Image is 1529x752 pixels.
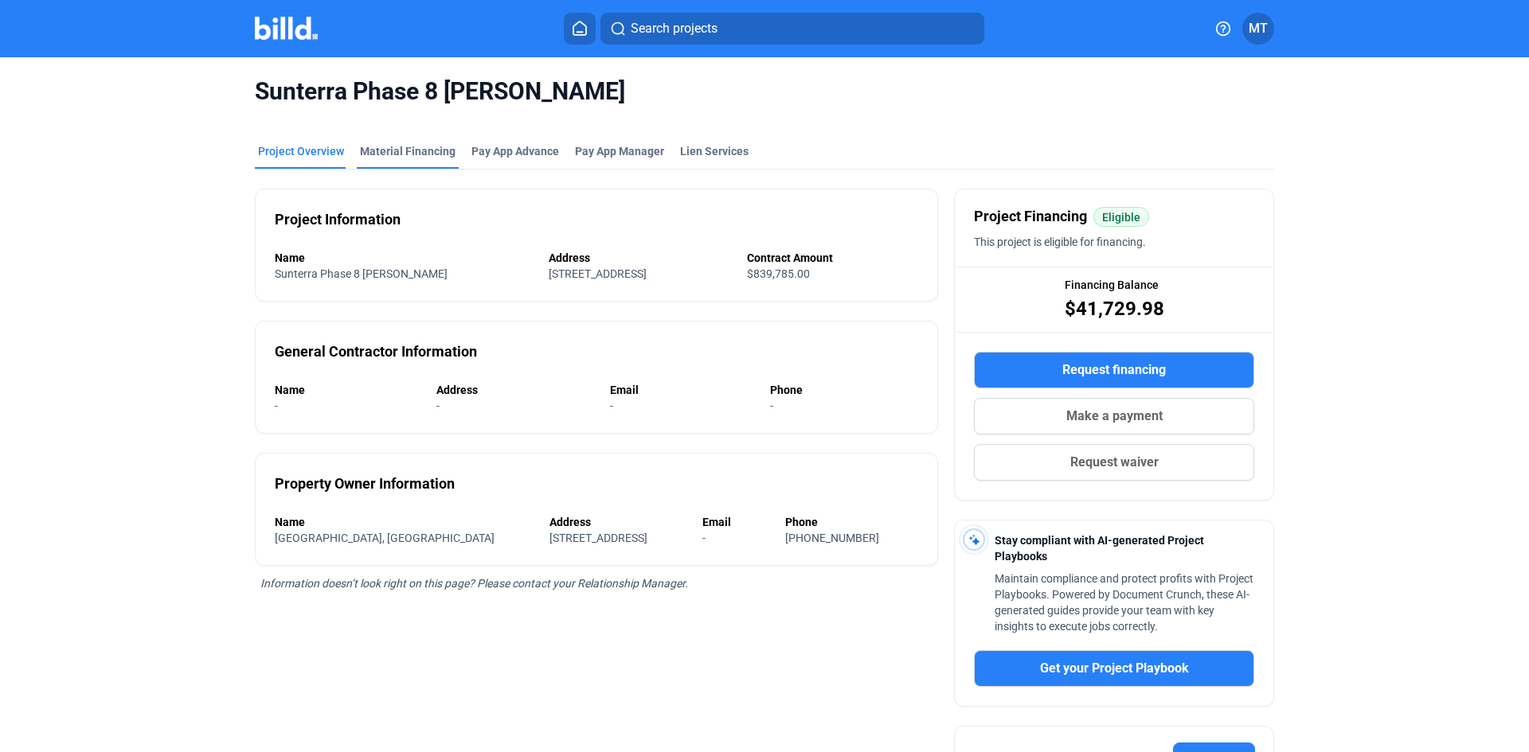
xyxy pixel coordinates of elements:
div: Name [275,250,533,266]
img: Billd Company Logo [255,17,318,40]
span: Make a payment [1066,407,1163,426]
span: $41,729.98 [1065,296,1164,321]
div: Pay App Advance [471,143,559,159]
span: - [770,399,773,412]
div: Name [275,382,420,398]
span: Stay compliant with AI-generated Project Playbooks [995,534,1204,563]
div: Email [702,514,770,530]
button: Make a payment [974,398,1254,434]
span: Get your Project Playbook [1040,659,1189,678]
div: Email [610,382,754,398]
button: MT [1242,13,1274,45]
span: [STREET_ADDRESS] [549,532,647,544]
div: Project Overview [258,143,344,159]
span: [PHONE_NUMBER] [785,532,879,544]
span: Financing Balance [1065,277,1159,293]
div: Lien Services [680,143,749,159]
span: - [275,399,278,412]
span: Search projects [631,19,718,38]
span: Information doesn’t look right on this page? Please contact your Relationship Manager. [260,577,688,590]
div: Material Financing [360,143,456,159]
span: Request waiver [1070,453,1159,472]
div: Property Owner Information [275,473,455,495]
div: General Contractor Information [275,341,477,363]
span: MT [1249,19,1268,38]
span: Maintain compliance and protect profits with Project Playbooks. Powered by Document Crunch, these... [995,572,1253,633]
span: [GEOGRAPHIC_DATA], [GEOGRAPHIC_DATA] [275,532,495,544]
span: [STREET_ADDRESS] [549,267,647,280]
span: Sunterra Phase 8 [PERSON_NAME] [255,76,1274,107]
span: Project Financing [974,205,1087,228]
span: $839,785.00 [747,267,810,280]
div: Address [436,382,593,398]
span: Pay App Manager [575,143,664,159]
div: Name [275,514,534,530]
span: Request financing [1062,360,1166,380]
span: - [610,399,613,412]
div: Contract Amount [747,250,918,266]
button: Request financing [974,352,1254,388]
span: This project is eligible for financing. [974,236,1146,248]
div: Address [549,514,686,530]
mat-chip: Eligible [1093,207,1149,227]
div: Phone [785,514,918,530]
span: - [702,532,706,544]
button: Get your Project Playbook [974,650,1254,687]
button: Request waiver [974,444,1254,481]
span: - [436,399,440,412]
div: Project Information [275,208,401,231]
span: Sunterra Phase 8 [PERSON_NAME] [275,267,448,280]
button: Search projects [600,13,984,45]
div: Phone [770,382,918,398]
div: Address [549,250,732,266]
